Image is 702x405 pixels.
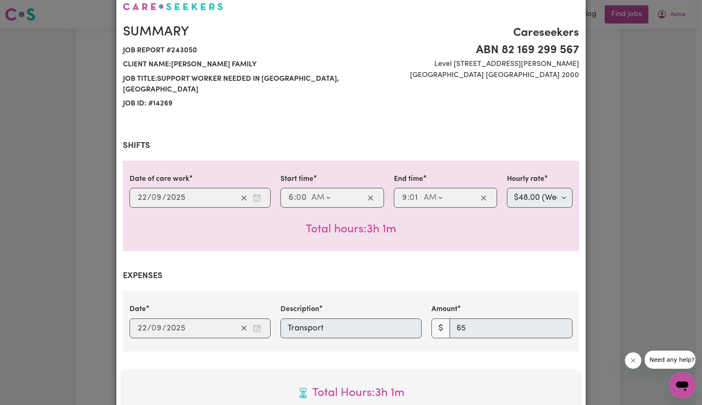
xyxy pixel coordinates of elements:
[123,58,346,72] span: Client name: [PERSON_NAME] Family
[297,192,307,204] input: --
[402,192,408,204] input: --
[356,42,579,59] span: ABN 82 169 299 567
[238,322,250,335] button: Clear date
[394,174,423,185] label: End time
[130,304,146,315] label: Date
[356,59,579,70] span: Level [STREET_ADDRESS][PERSON_NAME]
[431,318,450,338] span: $
[410,194,415,202] span: 0
[147,193,151,202] span: /
[162,193,166,202] span: /
[356,24,579,42] span: Careseekers
[130,384,572,402] span: Total hours worked: 3 hours 1 minute
[137,192,147,204] input: --
[280,174,313,185] label: Start time
[123,72,346,97] span: Job title: Support Worker Needed in [GEOGRAPHIC_DATA], [GEOGRAPHIC_DATA]
[123,271,579,281] h2: Expenses
[250,322,264,335] button: Enter the date of expense
[123,141,579,151] h2: Shifts
[294,193,296,202] span: :
[306,224,396,235] span: Total hours worked: 3 hours 1 minute
[162,324,166,333] span: /
[645,351,695,369] iframe: Message from company
[280,318,422,338] input: Transport
[280,304,319,315] label: Description
[147,324,151,333] span: /
[410,192,420,204] input: --
[669,372,695,398] iframe: Button to launch messaging window
[625,352,641,369] iframe: Close message
[250,192,264,204] button: Enter the date of care work
[123,24,346,40] h2: Summary
[152,322,162,335] input: --
[507,174,544,185] label: Hourly rate
[356,70,579,81] span: [GEOGRAPHIC_DATA] [GEOGRAPHIC_DATA] 2000
[152,192,162,204] input: --
[296,194,301,202] span: 0
[123,44,346,58] span: Job report # 243050
[130,174,189,185] label: Date of care work
[123,3,223,10] img: Careseekers logo
[431,304,457,315] label: Amount
[288,192,294,204] input: --
[238,192,250,204] button: Clear date
[151,324,156,332] span: 0
[166,322,186,335] input: ----
[166,192,186,204] input: ----
[408,193,410,202] span: :
[151,194,156,202] span: 0
[123,97,346,111] span: Job ID: # 14269
[137,322,147,335] input: --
